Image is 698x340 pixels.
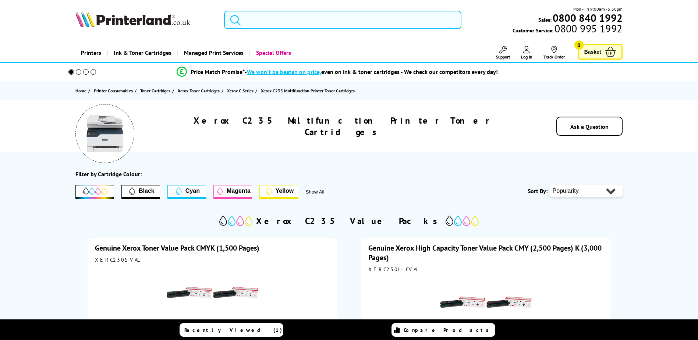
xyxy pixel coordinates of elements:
[94,87,135,95] a: Printer Consumables
[191,68,245,75] span: Price Match Promise*
[213,185,252,199] button: Magenta
[140,87,172,95] a: Toner Cartridges
[570,123,609,130] a: Ask a Question
[368,266,603,273] div: XERC230HCVAL
[167,185,206,199] button: Cyan
[107,43,177,62] a: Ink & Toner Cartridges
[391,323,495,337] a: Compare Products
[95,256,330,263] div: XERC230SVAL
[578,44,623,60] a: Basket 0
[368,243,602,262] a: Genuine Xerox High Capacity Toner Value Pack CMY (2,500 Pages) K (3,000 Pages)
[247,68,321,75] span: We won’t be beaten on price,
[75,43,107,62] a: Printers
[140,87,170,95] span: Toner Cartridges
[521,54,532,60] span: Log In
[157,115,529,138] h1: Xerox C235 Multifunction Printer Toner Cartridges
[139,188,155,194] span: Black
[261,88,355,93] span: Xerox C235 Multifunction Printer Toner Cartridges
[256,215,442,227] h2: Xerox C235 Value Packs
[121,185,160,199] button: Filter by Black
[178,87,222,95] a: Xerox Toner Cartridges
[496,46,510,60] a: Support
[528,187,548,195] span: Sort By:
[584,47,601,57] span: Basket
[573,6,623,13] span: Mon - Fri 9:00am - 5:30pm
[95,243,259,253] a: Genuine Xerox Toner Value Pack CMYK (1,500 Pages)
[178,87,220,95] span: Xerox Toner Cartridges
[521,46,532,60] a: Log In
[404,327,493,333] span: Compare Products
[245,68,498,75] div: - even on ink & toner cartridges - We check our competitors every day!
[185,188,200,194] span: Cyan
[259,185,298,199] button: Yellow
[59,65,617,78] li: modal_Promise
[305,189,344,195] button: Show All
[513,25,622,34] span: Customer Service:
[180,323,283,337] a: Recently Viewed (1)
[543,46,565,60] a: Track Order
[249,43,297,62] a: Special Offers
[75,11,190,27] img: Printerland Logo
[86,115,123,152] img: Xerox C235 Multifunction Printer Toner Cartridges
[538,16,552,23] span: Sales:
[276,188,294,194] span: Yellow
[177,43,249,62] a: Managed Print Services
[75,11,215,29] a: Printerland Logo
[552,14,623,21] a: 0800 840 1992
[496,54,510,60] span: Support
[227,87,255,95] a: Xerox C Series
[227,87,254,95] span: Xerox C Series
[227,188,251,194] span: Magenta
[553,11,623,25] b: 0800 840 1992
[574,40,584,50] span: 0
[75,87,88,95] a: Home
[94,87,133,95] span: Printer Consumables
[553,25,622,32] span: 0800 995 1992
[114,43,171,62] span: Ink & Toner Cartridges
[75,170,142,178] div: Filter by Cartridge Colour:
[184,327,282,333] span: Recently Viewed (1)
